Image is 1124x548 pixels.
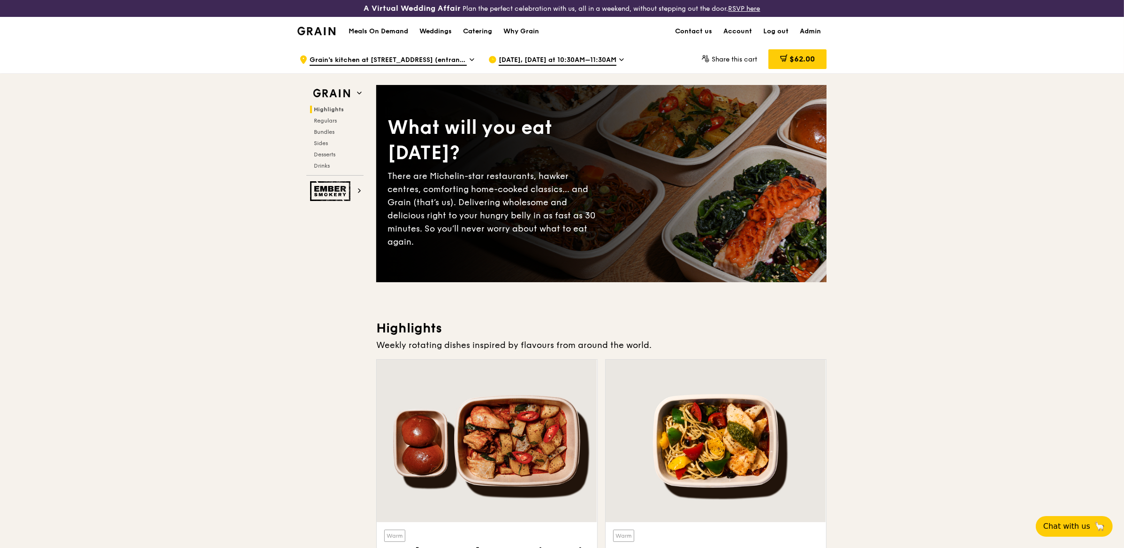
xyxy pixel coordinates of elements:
span: [DATE], [DATE] at 10:30AM–11:30AM [499,55,616,66]
span: Grain's kitchen at [STREET_ADDRESS] (entrance along [PERSON_NAME][GEOGRAPHIC_DATA]) [310,55,467,66]
span: Share this cart [712,55,757,63]
div: Weekly rotating dishes inspired by flavours from around the world. [376,339,827,352]
div: There are Michelin-star restaurants, hawker centres, comforting home-cooked classics… and Grain (... [387,170,601,248]
span: $62.00 [790,54,815,63]
a: Why Grain [498,17,545,46]
img: Grain web logo [310,85,353,102]
a: Account [718,17,758,46]
span: Highlights [314,106,344,113]
h3: Highlights [376,320,827,337]
a: GrainGrain [297,16,335,45]
img: Grain [297,27,335,35]
span: Bundles [314,129,334,135]
button: Chat with us🦙 [1036,516,1113,537]
span: 🦙 [1094,521,1105,532]
span: Regulars [314,117,337,124]
span: Sides [314,140,328,147]
span: Drinks [314,162,330,169]
div: Weddings [419,17,452,46]
div: Plan the perfect celebration with us, all in a weekend, without stepping out the door. [292,4,832,13]
span: Chat with us [1043,521,1090,532]
h1: Meals On Demand [349,27,408,36]
div: Warm [384,530,405,542]
a: Catering [457,17,498,46]
a: Weddings [414,17,457,46]
div: Catering [463,17,492,46]
a: Admin [794,17,827,46]
img: Ember Smokery web logo [310,181,353,201]
a: RSVP here [729,5,760,13]
div: What will you eat [DATE]? [387,115,601,166]
a: Contact us [669,17,718,46]
span: Desserts [314,151,335,158]
a: Log out [758,17,794,46]
div: Why Grain [503,17,539,46]
div: Warm [613,530,634,542]
h3: A Virtual Wedding Affair [364,4,461,13]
